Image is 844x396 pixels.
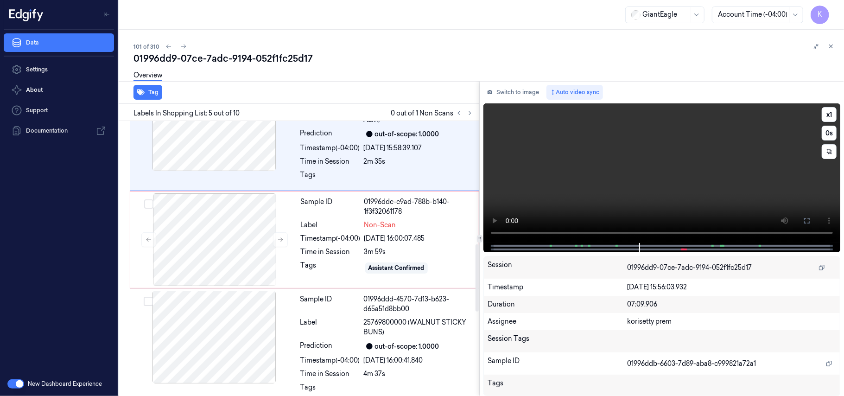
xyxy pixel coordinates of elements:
[300,170,360,185] div: Tags
[488,282,627,292] div: Timestamp
[300,369,360,379] div: Time in Session
[546,85,603,100] button: Auto video sync
[364,318,474,337] span: 25769800000 (WALNUT STICKY BUNS)
[364,247,473,257] div: 3m 59s
[627,263,752,273] span: 01996dd9-07ce-7adc-9194-052f1fc25d17
[364,234,473,243] div: [DATE] 16:00:07.485
[627,359,756,369] span: 01996ddb-6603-7d89-aba8-c999821a72a1
[364,197,473,217] div: 01996ddc-c9ad-788b-b140-1f3f32061178
[300,341,360,352] div: Prediction
[4,81,114,99] button: About
[375,129,439,139] div: out-of-scope: 1.0000
[300,318,360,337] div: Label
[364,369,474,379] div: 4m 37s
[301,197,361,217] div: Sample ID
[301,261,361,275] div: Tags
[364,157,474,166] div: 2m 35s
[144,297,153,306] button: Select row
[368,264,425,272] div: Assistant Confirmed
[364,143,474,153] div: [DATE] 15:58:39.107
[488,317,627,326] div: Assignee
[4,33,114,52] a: Data
[488,260,627,275] div: Session
[364,356,474,365] div: [DATE] 16:00:41.840
[364,294,474,314] div: 01996ddd-4570-7d13-b623-d65a51d8bb00
[811,6,829,24] button: K
[4,60,114,79] a: Settings
[144,199,153,209] button: Select row
[133,109,240,118] span: Labels In Shopping List: 5 out of 10
[391,108,476,119] span: 0 out of 1 Non Scans
[133,52,837,65] div: 01996dd9-07ce-7adc-9194-052f1fc25d17
[488,378,627,393] div: Tags
[488,356,627,371] div: Sample ID
[301,220,361,230] div: Label
[301,234,361,243] div: Timestamp (-04:00)
[133,85,162,100] button: Tag
[488,300,627,309] div: Duration
[133,43,159,51] span: 101 of 310
[301,247,361,257] div: Time in Session
[364,220,396,230] span: Non-Scan
[300,356,360,365] div: Timestamp (-04:00)
[4,101,114,120] a: Support
[488,334,627,349] div: Session Tags
[133,70,162,81] a: Overview
[627,300,836,309] div: 07:09.906
[4,121,114,140] a: Documentation
[627,317,836,326] div: korisetty prem
[99,7,114,22] button: Toggle Navigation
[300,128,360,140] div: Prediction
[300,143,360,153] div: Timestamp (-04:00)
[822,107,837,122] button: x1
[375,342,439,351] div: out-of-scope: 1.0000
[483,85,543,100] button: Switch to image
[822,126,837,141] button: 0s
[300,294,360,314] div: Sample ID
[627,282,836,292] div: [DATE] 15:56:03.932
[300,157,360,166] div: Time in Session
